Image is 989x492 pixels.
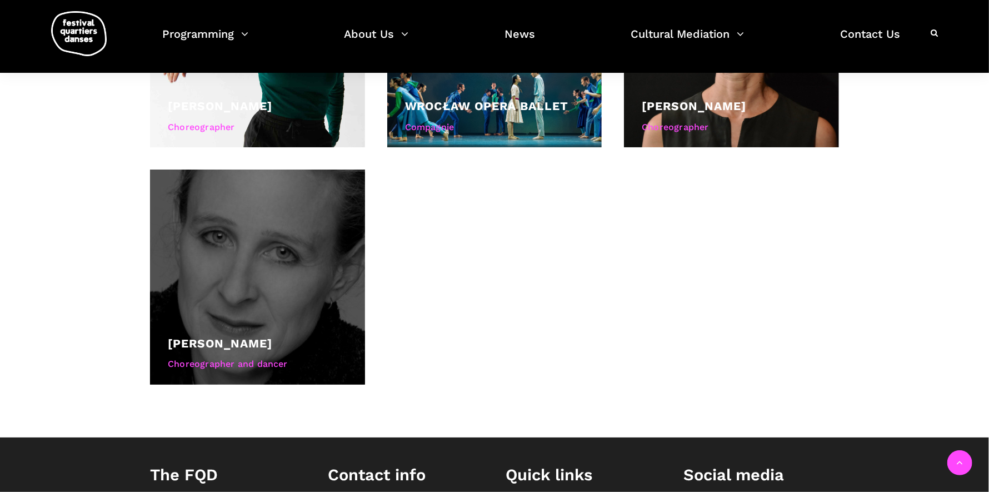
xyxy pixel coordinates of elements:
a: Wrocław Opera Ballet [405,99,569,113]
a: [PERSON_NAME] [642,99,746,113]
img: logo-fqd-med [51,11,107,56]
div: Choreographer and dancer [168,357,347,371]
a: Cultural Mediation [631,24,745,57]
div: Choreographer [168,120,347,135]
a: About Us [344,24,409,57]
a: [PERSON_NAME] [168,336,272,350]
a: Programming [162,24,248,57]
a: [PERSON_NAME] [168,99,272,113]
a: Contact Us [840,24,900,57]
div: Choreographer [642,120,821,135]
h1: The FQD [150,465,306,485]
h1: Contact info [328,465,483,485]
h1: Quick links [506,465,661,485]
h1: Social media [683,465,839,485]
div: Compagnie [405,120,585,135]
a: News [505,24,535,57]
